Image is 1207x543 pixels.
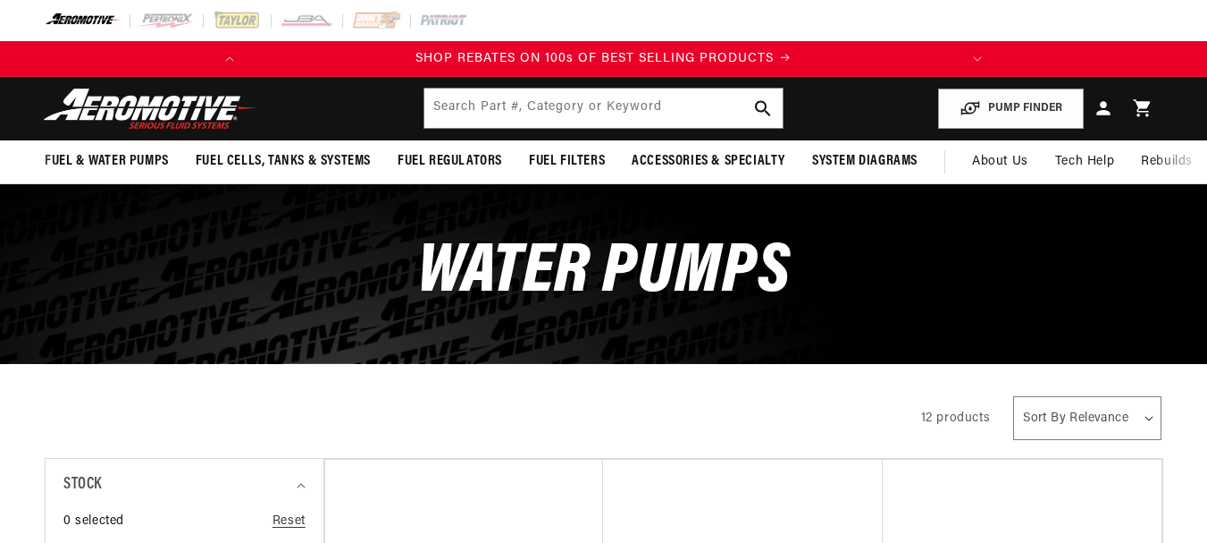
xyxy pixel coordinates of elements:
[272,512,306,531] a: Reset
[972,155,1028,168] span: About Us
[515,140,618,182] summary: Fuel Filters
[799,140,931,182] summary: System Diagrams
[182,140,384,182] summary: Fuel Cells, Tanks & Systems
[415,52,774,65] span: SHOP REBATES ON 100s OF BEST SELLING PRODUCTS
[1042,140,1127,183] summary: Tech Help
[938,89,1084,129] button: PUMP FINDER
[63,472,102,498] span: Stock
[812,152,918,171] span: System Diagrams
[959,140,1042,183] a: About Us
[529,152,605,171] span: Fuel Filters
[384,140,515,182] summary: Fuel Regulators
[960,41,995,77] button: Translation missing: en.sections.announcements.next_announcement
[38,88,262,130] img: Aeromotive
[632,152,785,171] span: Accessories & Specialty
[417,238,791,309] span: Water Pumps
[212,41,247,77] button: Translation missing: en.sections.announcements.previous_announcement
[1055,152,1114,172] span: Tech Help
[743,89,783,128] button: search button
[618,140,799,182] summary: Accessories & Specialty
[1127,140,1206,183] summary: Rebuilds
[921,411,991,425] span: 12 products
[31,140,182,182] summary: Fuel & Water Pumps
[45,152,169,171] span: Fuel & Water Pumps
[247,49,960,69] div: 1 of 2
[424,89,784,128] input: Search by Part Number, Category or Keyword
[1141,152,1193,172] span: Rebuilds
[63,512,124,531] span: 0 selected
[398,152,502,171] span: Fuel Regulators
[63,459,306,512] summary: Stock (0 selected)
[196,152,371,171] span: Fuel Cells, Tanks & Systems
[247,49,960,69] a: SHOP REBATES ON 100s OF BEST SELLING PRODUCTS
[247,49,960,69] div: Announcement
